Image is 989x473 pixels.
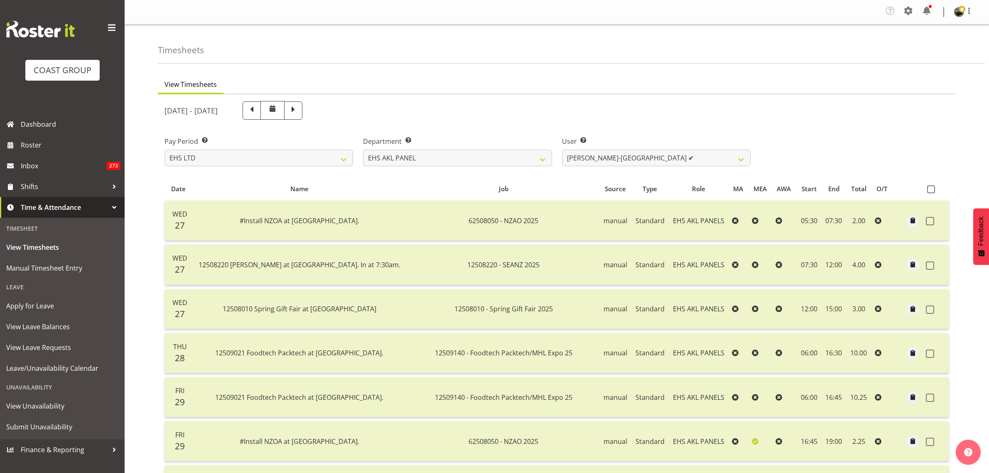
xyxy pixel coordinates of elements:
td: 10.00 [846,333,871,373]
span: manual [604,437,627,446]
img: help-xxl-2.png [964,448,972,456]
td: 16:45 [822,377,846,417]
span: 12508220 - SEANZ 2025 [467,260,540,269]
span: manual [604,260,627,269]
span: Submit Unavailability [6,421,118,433]
a: View Leave Requests [2,337,123,358]
span: 62508050 - NZAO 2025 [469,437,538,446]
span: EHS AKL PANELS [673,348,724,357]
span: Shifts [21,180,108,193]
div: End [827,184,841,194]
span: 28 [175,352,185,364]
span: 12509140 - Foodtech Packtech/MHL Expo 25 [435,348,572,357]
span: Leave/Unavailability Calendar [6,362,118,374]
span: View Timesheets [6,241,118,254]
span: EHS AKL PANELS [673,393,724,402]
label: Department [363,136,552,146]
div: COAST GROUP [34,64,91,76]
td: 12:00 [797,289,822,329]
span: 27 [175,308,185,320]
div: Start [801,184,817,194]
div: Date [169,184,187,194]
td: 2.00 [846,201,871,241]
td: 2.25 [846,421,871,461]
label: User [562,136,751,146]
span: EHS AKL PANELS [673,216,724,225]
span: Wed [172,209,187,219]
img: Rosterit website logo [6,21,75,37]
td: 06:00 [797,377,822,417]
span: Wed [172,298,187,307]
span: View Unavailability [6,400,118,412]
td: 15:00 [822,289,846,329]
span: 273 [107,162,120,170]
a: Leave/Unavailability Calendar [2,358,123,379]
span: Fri [175,430,184,439]
div: Role [673,184,724,194]
span: 12509021 Foodtech Packtech at [GEOGRAPHIC_DATA]. [215,348,383,357]
td: 4.00 [846,245,871,285]
button: Feedback - Show survey [973,208,989,265]
span: Apply for Leave [6,300,118,312]
span: 62508050 - NZAO 2025 [469,216,538,225]
img: abe-denton65321ee68e143815db86bfb5b039cb77.png [954,7,964,17]
a: Apply for Leave [2,296,123,316]
span: Wed [172,254,187,263]
td: Standard [631,377,668,417]
span: 27 [175,264,185,275]
span: 12508220 [PERSON_NAME] at [GEOGRAPHIC_DATA]. In at 7:30am. [199,260,400,269]
td: 07:30 [797,245,822,285]
span: 12509021 Foodtech Packtech at [GEOGRAPHIC_DATA]. [215,393,383,402]
div: Source [604,184,627,194]
a: View Leave Balances [2,316,123,337]
div: Leave [2,278,123,296]
span: EHS AKL PANELS [673,260,724,269]
div: MA [733,184,744,194]
div: Total [851,184,867,194]
label: Pay Period [164,136,353,146]
div: Type [636,184,664,194]
span: 29 [175,396,185,408]
div: Unavailability [2,379,123,396]
div: Name [196,184,403,194]
span: #Install NZOA at [GEOGRAPHIC_DATA]. [240,216,359,225]
span: Roster [21,139,120,151]
td: 16:30 [822,333,846,373]
span: Finance & Reporting [21,443,108,456]
span: manual [604,348,627,357]
span: Manual Timesheet Entry [6,262,118,274]
td: 19:00 [822,421,846,461]
span: View Timesheets [164,79,217,89]
div: O/T [876,184,888,194]
span: 12508010 Spring Gift Fair at [GEOGRAPHIC_DATA] [223,304,376,313]
td: 07:30 [822,201,846,241]
td: 3.00 [846,289,871,329]
td: Standard [631,289,668,329]
td: 06:00 [797,333,822,373]
span: 27 [175,219,185,231]
h4: Timesheets [158,45,204,55]
a: Manual Timesheet Entry [2,258,123,278]
a: View Timesheets [2,237,123,258]
span: #Install NZOA at [GEOGRAPHIC_DATA]. [240,437,359,446]
span: EHS AKL PANELS [673,437,724,446]
div: MEA [753,184,768,194]
td: Standard [631,421,668,461]
span: Fri [175,386,184,395]
td: Standard [631,201,668,241]
span: Thu [173,342,187,351]
a: View Unavailability [2,396,123,416]
td: Standard [631,333,668,373]
span: manual [604,304,627,313]
td: Standard [631,245,668,285]
div: AWA [777,184,792,194]
span: Dashboard [21,118,120,131]
h5: [DATE] - [DATE] [164,106,218,115]
div: Timesheet [2,220,123,237]
td: 10.25 [846,377,871,417]
span: 29 [175,440,185,452]
div: Job [412,184,595,194]
span: Feedback [977,217,985,246]
span: Time & Attendance [21,201,108,214]
span: manual [604,216,627,225]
